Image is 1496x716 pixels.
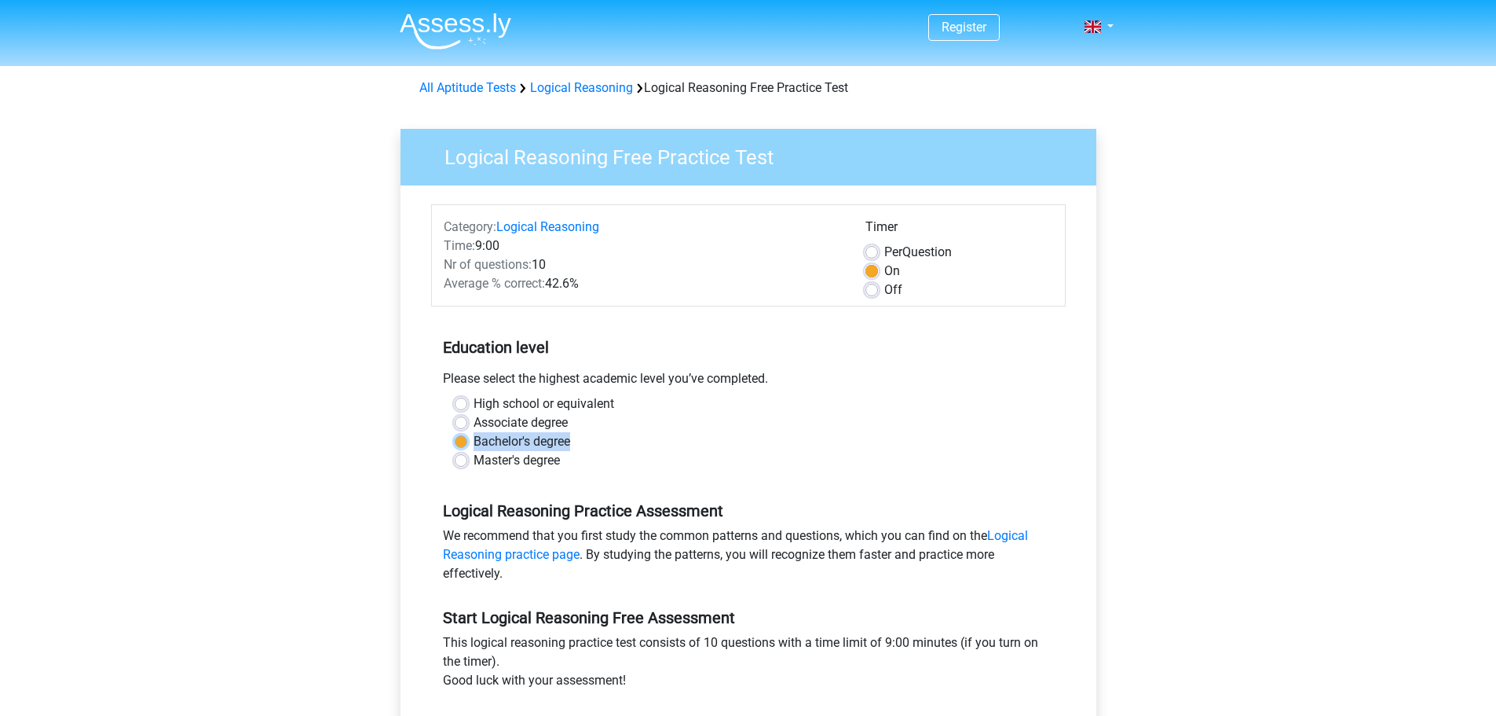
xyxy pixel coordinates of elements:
span: Average % correct: [444,276,545,291]
span: Time: [444,238,475,253]
a: All Aptitude Tests [419,80,516,95]
a: Logical Reasoning [496,219,599,234]
label: On [884,262,900,281]
div: Timer [865,218,1053,243]
span: Category: [444,219,496,234]
div: 42.6% [432,274,854,293]
label: Question [884,243,952,262]
label: Off [884,281,902,299]
img: Assessly [400,13,511,50]
a: Logical Reasoning [530,80,633,95]
span: Per [884,244,902,259]
div: This logical reasoning practice test consists of 10 questions with a time limit of 9:00 minutes (... [431,633,1066,696]
label: Master's degree [474,451,560,470]
div: 10 [432,255,854,274]
a: Register [942,20,986,35]
label: Bachelor's degree [474,432,570,451]
div: Logical Reasoning Free Practice Test [413,79,1084,97]
h5: Start Logical Reasoning Free Assessment [443,608,1054,627]
div: Please select the highest academic level you’ve completed. [431,369,1066,395]
label: Associate degree [474,413,568,432]
div: We recommend that you first study the common patterns and questions, which you can find on the . ... [431,527,1066,589]
h3: Logical Reasoning Free Practice Test [426,139,1085,170]
h5: Education level [443,332,1054,363]
h5: Logical Reasoning Practice Assessment [443,501,1054,520]
span: Nr of questions: [444,257,532,272]
label: High school or equivalent [474,395,614,413]
div: 9:00 [432,237,854,255]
